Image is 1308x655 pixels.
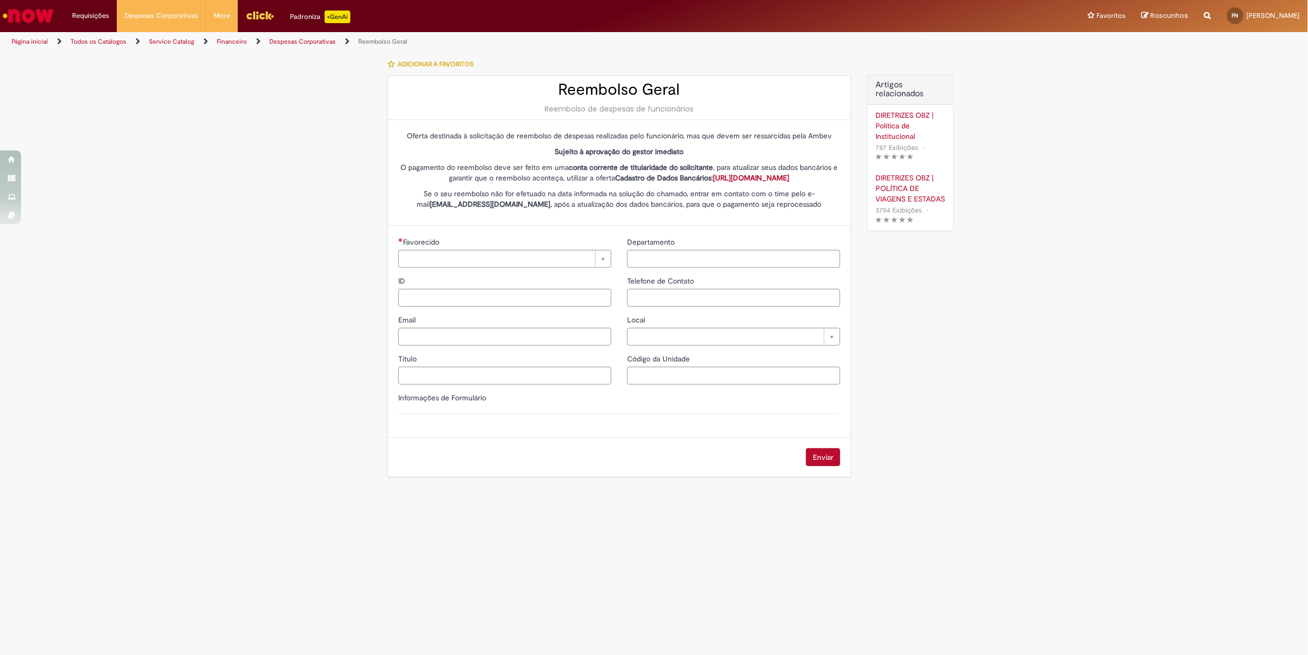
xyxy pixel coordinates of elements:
[627,354,692,364] span: Código da Unidade
[149,37,194,46] a: Service Catalog
[217,37,247,46] a: Financeiro
[398,60,474,68] span: Adicionar a Favoritos
[398,276,407,286] span: ID
[1247,11,1300,20] span: [PERSON_NAME]
[876,206,922,215] span: 3754 Exibições
[269,37,336,46] a: Despesas Corporativas
[398,367,611,385] input: Título
[398,328,611,346] input: Email
[430,199,550,209] strong: [EMAIL_ADDRESS][DOMAIN_NAME]
[125,11,198,21] span: Despesas Corporativas
[398,188,840,209] p: Se o seu reembolso não for efetuado na data informada na solução do chamado, entrar em contato co...
[398,104,840,114] div: Reembolso de despesas de funcionários
[627,237,677,247] span: Departamento
[924,203,930,217] span: •
[876,173,945,204] a: DIRETRIZES OBZ | POLÍTICA DE VIAGENS E ESTADAS
[1097,11,1126,21] span: Favoritos
[398,354,419,364] span: Título
[403,237,441,247] span: Necessários - Favorecido
[806,448,840,466] button: Enviar
[358,37,407,46] a: Reembolso Geral
[627,289,840,307] input: Telefone de Contato
[325,11,350,23] p: +GenAi
[615,173,789,183] strong: Cadastro de Dados Bancários:
[12,37,48,46] a: Página inicial
[71,37,126,46] a: Todos os Catálogos
[387,53,479,75] button: Adicionar a Favoritos
[627,315,647,325] span: Local
[1151,11,1189,21] span: Rascunhos
[627,367,840,385] input: Código da Unidade
[398,289,611,307] input: ID
[569,163,713,172] strong: conta corrente de titularidade do solicitante
[8,32,864,52] ul: Trilhas de página
[398,250,611,268] a: Limpar campo Favorecido
[627,250,840,268] input: Departamento
[627,328,840,346] a: Limpar campo Local
[1142,11,1189,21] a: Rascunhos
[920,140,927,155] span: •
[713,173,789,183] a: [URL][DOMAIN_NAME]
[72,11,109,21] span: Requisições
[876,80,945,99] h3: Artigos relacionados
[627,276,696,286] span: Telefone de Contato
[246,7,274,23] img: click_logo_yellow_360x200.png
[555,147,683,156] strong: Sujeito à aprovação do gestor imediato
[1,5,55,26] img: ServiceNow
[398,315,418,325] span: Email
[398,130,840,141] p: Oferta destinada à solicitação de reembolso de despesas realizadas pelo funcionário, mas que deve...
[398,162,840,183] p: O pagamento do reembolso deve ser feito em uma , para atualizar seus dados bancários e garantir q...
[876,143,918,152] span: 787 Exibições
[876,110,945,142] a: DIRETRIZES OBZ | Política de Institucional
[398,393,486,402] label: Informações de Formulário
[290,11,350,23] div: Padroniza
[214,11,230,21] span: More
[398,81,840,98] h2: Reembolso Geral
[398,238,403,242] span: Necessários
[1232,12,1239,19] span: FN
